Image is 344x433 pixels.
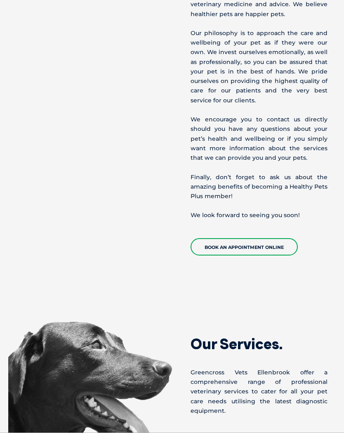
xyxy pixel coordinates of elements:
[191,211,328,220] p: We look forward to seeing you soon!
[191,173,328,201] p: Finally, don’t forget to ask us about the amazing benefits of becoming a Healthy Pets Plus member!
[191,115,328,163] p: We encourage you to contact us directly should you have any questions about your pet’s health and...
[191,368,328,416] p: Greencross Vets Ellenbrook offer a comprehensive range of professional veterinary services to cat...
[191,28,328,105] p: Our philosophy is to approach the care and wellbeing of your pet as if they were our own. We inve...
[191,336,328,351] h2: Our Services.
[328,38,336,46] button: Search
[191,238,298,256] a: Book an Appointment Online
